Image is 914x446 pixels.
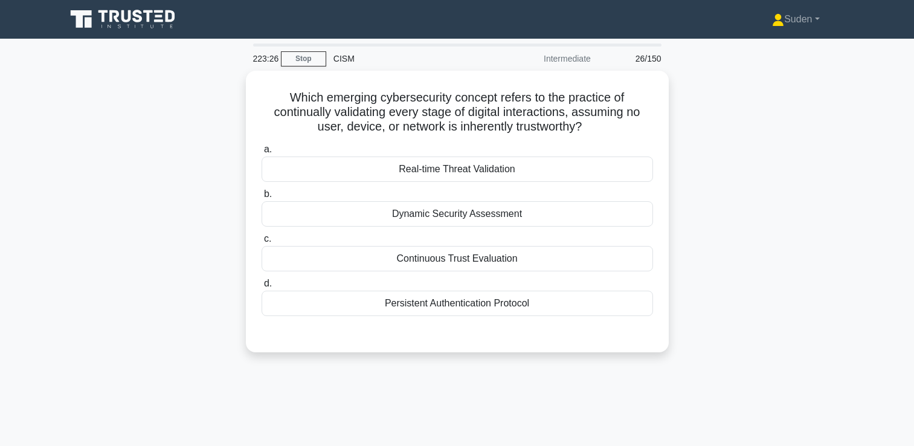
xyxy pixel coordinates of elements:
[264,189,272,199] span: b.
[492,47,598,71] div: Intermediate
[281,51,326,66] a: Stop
[246,47,281,71] div: 223:26
[262,201,653,227] div: Dynamic Security Assessment
[262,291,653,316] div: Persistent Authentication Protocol
[743,7,848,31] a: Suden
[262,157,653,182] div: Real-time Threat Validation
[598,47,669,71] div: 26/150
[262,246,653,271] div: Continuous Trust Evaluation
[326,47,492,71] div: CISM
[264,144,272,154] span: a.
[260,90,654,135] h5: Which emerging cybersecurity concept refers to the practice of continually validating every stage...
[264,278,272,288] span: d.
[264,233,271,244] span: c.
